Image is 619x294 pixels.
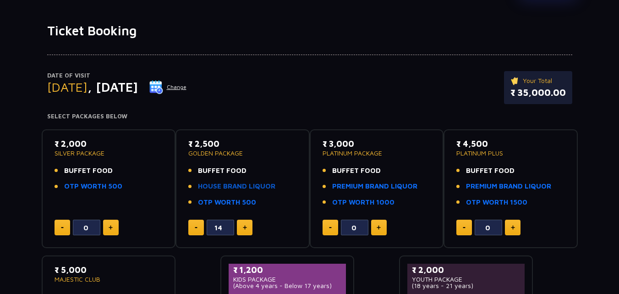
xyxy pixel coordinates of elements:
img: ticket [510,76,520,86]
p: Your Total [510,76,566,86]
img: plus [377,225,381,230]
span: BUFFET FOOD [64,166,113,176]
img: minus [61,227,64,228]
span: [DATE] [47,79,88,94]
a: PREMIUM BRAND LIQUOR [332,181,417,192]
p: ₹ 1,200 [233,264,342,276]
h1: Ticket Booking [47,23,572,39]
img: plus [511,225,515,230]
a: OTP WORTH 1500 [466,197,527,208]
button: Change [149,80,187,94]
a: HOUSE BRAND LIQUOR [198,181,275,192]
p: PLATINUM PLUS [456,150,565,156]
p: ₹ 2,500 [188,138,297,150]
p: ₹ 4,500 [456,138,565,150]
h4: Select Packages Below [47,113,572,120]
p: KIDS PACKAGE [233,276,342,283]
p: MAJESTIC CLUB [55,276,163,283]
p: PLATINUM PACKAGE [323,150,431,156]
a: OTP WORTH 1000 [332,197,394,208]
p: ₹ 5,000 [55,264,163,276]
a: OTP WORTH 500 [64,181,122,192]
img: minus [195,227,197,228]
p: ₹ 2,000 [412,264,520,276]
p: GOLDEN PACKAGE [188,150,297,156]
p: SILVER PACKAGE [55,150,163,156]
span: BUFFET FOOD [332,166,381,176]
a: PREMIUM BRAND LIQUOR [466,181,551,192]
p: ₹ 3,000 [323,138,431,150]
a: OTP WORTH 500 [198,197,256,208]
img: minus [329,227,332,228]
span: BUFFET FOOD [198,166,247,176]
span: , [DATE] [88,79,138,94]
p: ₹ 35,000.00 [510,86,566,100]
p: (Above 4 years - Below 17 years) [233,283,342,289]
img: minus [463,227,466,228]
span: BUFFET FOOD [466,166,515,176]
p: Date of Visit [47,71,187,80]
img: plus [243,225,247,230]
p: (18 years - 21 years) [412,283,520,289]
p: ₹ 2,000 [55,138,163,150]
p: YOUTH PACKAGE [412,276,520,283]
img: plus [109,225,113,230]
